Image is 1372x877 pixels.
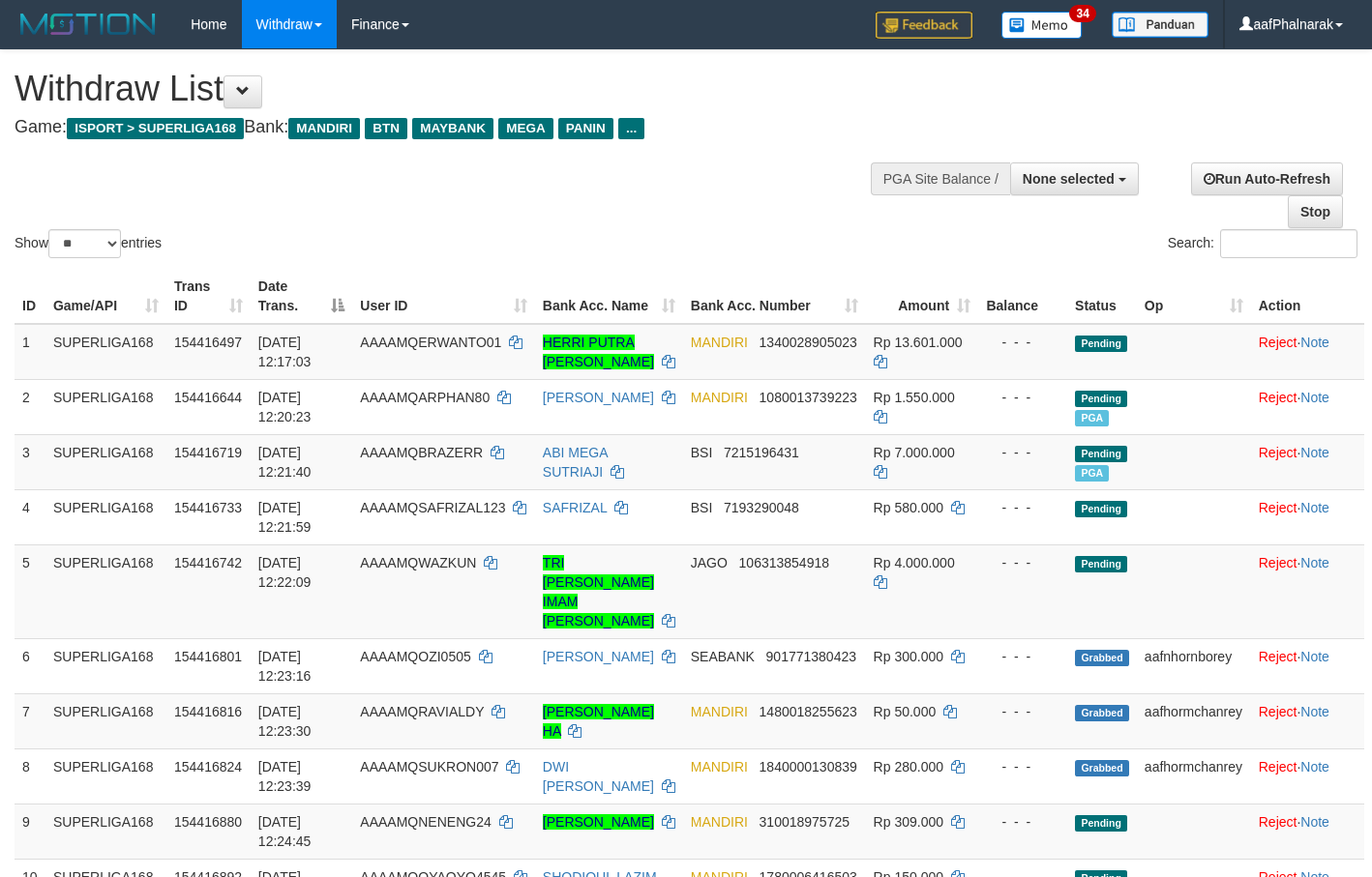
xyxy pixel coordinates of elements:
span: [DATE] 12:20:23 [258,390,312,424]
span: 154416801 [174,649,242,664]
td: SUPERLIGA168 [45,379,166,434]
td: aafhormchanrey [1137,748,1251,804]
span: SEABANK [691,649,755,664]
span: 154416719 [174,445,242,460]
a: Reject [1259,390,1297,405]
a: Reject [1259,704,1297,719]
span: Pending [1075,556,1127,572]
td: · [1251,434,1364,489]
td: · [1251,748,1364,804]
span: Marked by aafsoumeymey [1075,465,1109,482]
span: [DATE] 12:23:30 [258,704,312,739]
a: HERRI PUTRA [PERSON_NAME] [543,335,654,369]
span: BSI [691,445,713,460]
a: Note [1300,814,1329,830]
span: Pending [1075,336,1127,352]
a: Reject [1259,555,1297,570]
th: Op: activate to sort column ascending [1137,269,1251,324]
a: Stop [1288,195,1343,228]
td: SUPERLIGA168 [45,748,166,804]
td: 9 [15,804,45,859]
td: 6 [15,638,45,693]
span: Copy 901771380423 to clipboard [766,649,856,664]
span: BTN [365,118,407,139]
a: SAFRIZAL [543,500,607,515]
a: Note [1300,390,1329,405]
a: [PERSON_NAME] [543,814,654,830]
td: SUPERLIGA168 [45,489,166,544]
div: - - - [986,443,1059,462]
a: Reject [1259,759,1297,775]
span: AAAAMQNENENG24 [360,814,491,830]
td: 2 [15,379,45,434]
div: - - - [986,812,1059,832]
td: SUPERLIGA168 [45,324,166,380]
span: Copy 310018975725 to clipboard [760,814,850,830]
a: Note [1300,500,1329,515]
button: None selected [1010,162,1139,195]
span: 154416880 [174,814,242,830]
span: Rp 50.000 [874,704,937,719]
span: Rp 580.000 [874,500,943,515]
div: - - - [986,388,1059,407]
span: AAAAMQERWANTO01 [360,335,501,350]
div: - - - [986,553,1059,572]
th: Trans ID: activate to sort column ascending [166,269,251,324]
span: AAAAMQOZI0505 [360,649,470,664]
span: MANDIRI [691,814,748,830]
a: DWI [PERSON_NAME] [543,759,654,794]
label: Show entries [15,229,162,258]
td: · [1251,489,1364,544]
td: · [1251,693,1364,748]
td: 4 [15,489,45,544]
td: aafhormchanrey [1137,693,1251,748]
td: · [1251,638,1364,693]
span: Rp 13.601.000 [874,335,963,350]
div: - - - [986,498,1059,517]
span: 154416742 [174,555,242,570]
td: · [1251,804,1364,859]
th: Bank Acc. Name: activate to sort column ascending [535,269,683,324]
a: [PERSON_NAME] HA [543,704,654,739]
td: SUPERLIGA168 [45,638,166,693]
input: Search: [1220,229,1357,258]
span: MANDIRI [288,118,360,139]
span: MEGA [498,118,553,139]
td: · [1251,324,1364,380]
span: Rp 7.000.000 [874,445,955,460]
span: 154416816 [174,704,242,719]
span: Rp 4.000.000 [874,555,955,570]
span: None selected [1023,171,1115,187]
span: [DATE] 12:23:39 [258,759,312,794]
img: MOTION_logo.png [15,10,162,39]
span: AAAAMQSAFRIZAL123 [360,500,505,515]
a: Reject [1259,335,1297,350]
span: [DATE] 12:22:09 [258,555,312,590]
span: AAAAMQSUKRON007 [360,759,498,775]
th: Status [1067,269,1137,324]
a: [PERSON_NAME] [543,649,654,664]
td: · [1251,544,1364,638]
a: Reject [1259,500,1297,515]
td: 8 [15,748,45,804]
span: AAAAMQRAVIALDY [360,704,484,719]
span: MANDIRI [691,704,748,719]
th: Balance [978,269,1067,324]
h1: Withdraw List [15,70,895,108]
a: Reject [1259,445,1297,460]
span: Copy 1340028905023 to clipboard [760,335,857,350]
span: Copy 7193290048 to clipboard [724,500,799,515]
h4: Game: Bank: [15,118,895,137]
span: MAYBANK [412,118,493,139]
span: AAAAMQARPHAN80 [360,390,490,405]
span: 154416497 [174,335,242,350]
div: - - - [986,757,1059,776]
a: TRI [PERSON_NAME] IMAM [PERSON_NAME] [543,555,654,629]
td: 5 [15,544,45,638]
div: - - - [986,702,1059,721]
span: [DATE] 12:23:16 [258,649,312,684]
th: ID [15,269,45,324]
span: Grabbed [1075,760,1129,776]
span: Grabbed [1075,705,1129,721]
span: [DATE] 12:17:03 [258,335,312,369]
